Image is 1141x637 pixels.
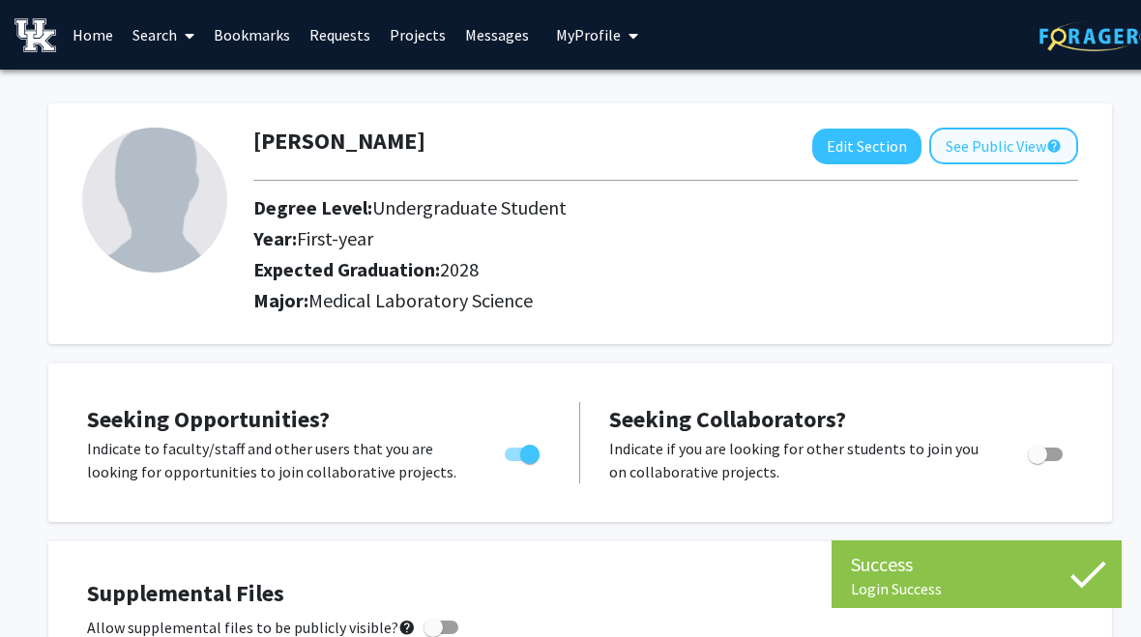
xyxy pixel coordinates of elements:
[440,257,479,281] span: 2028
[308,288,533,312] span: Medical Laboratory Science
[455,1,539,69] a: Messages
[87,404,330,434] span: Seeking Opportunities?
[15,18,56,52] img: University of Kentucky Logo
[380,1,455,69] a: Projects
[1020,437,1073,466] div: Toggle
[15,550,82,623] iframe: Chat
[253,196,970,219] h2: Degree Level:
[1046,134,1062,158] mat-icon: help
[609,437,991,483] p: Indicate if you are looking for other students to join you on collaborative projects.
[812,129,922,164] button: Edit Section
[497,437,550,466] div: Toggle
[372,195,567,219] span: Undergraduate Student
[87,580,1073,608] h4: Supplemental Files
[300,1,380,69] a: Requests
[556,25,621,44] span: My Profile
[929,128,1078,164] button: See Public View
[63,1,123,69] a: Home
[253,128,425,156] h1: [PERSON_NAME]
[851,579,1102,598] div: Login Success
[123,1,204,69] a: Search
[253,227,970,250] h2: Year:
[609,404,846,434] span: Seeking Collaborators?
[297,226,373,250] span: First-year
[87,437,468,483] p: Indicate to faculty/staff and other users that you are looking for opportunities to join collabor...
[253,289,1078,312] h2: Major:
[253,258,970,281] h2: Expected Graduation:
[204,1,300,69] a: Bookmarks
[82,128,227,273] img: Profile Picture
[851,550,1102,579] div: Success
